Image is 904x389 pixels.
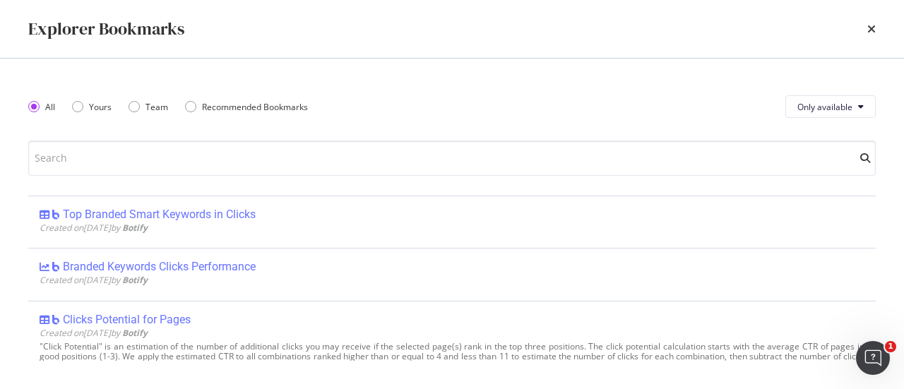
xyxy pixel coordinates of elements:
[72,101,112,113] div: Yours
[785,95,876,118] button: Only available
[122,222,148,234] b: Botify
[185,101,308,113] div: Recommended Bookmarks
[867,17,876,41] div: times
[40,342,864,371] div: "Click Potential" is an estimation of the number of additional clicks you may receive if the sele...
[122,274,148,286] b: Botify
[145,101,168,113] div: Team
[45,101,55,113] div: All
[122,327,148,339] b: Botify
[28,101,55,113] div: All
[28,17,184,41] div: Explorer Bookmarks
[40,274,148,286] span: Created on [DATE] by
[129,101,168,113] div: Team
[28,140,876,176] input: Search
[63,208,256,222] div: Top Branded Smart Keywords in Clicks
[89,101,112,113] div: Yours
[856,341,890,375] iframe: Intercom live chat
[63,260,256,274] div: Branded Keywords Clicks Performance
[63,313,191,327] div: Clicks Potential for Pages
[202,101,308,113] div: Recommended Bookmarks
[40,222,148,234] span: Created on [DATE] by
[885,341,896,352] span: 1
[40,327,148,339] span: Created on [DATE] by
[797,101,852,113] span: Only available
